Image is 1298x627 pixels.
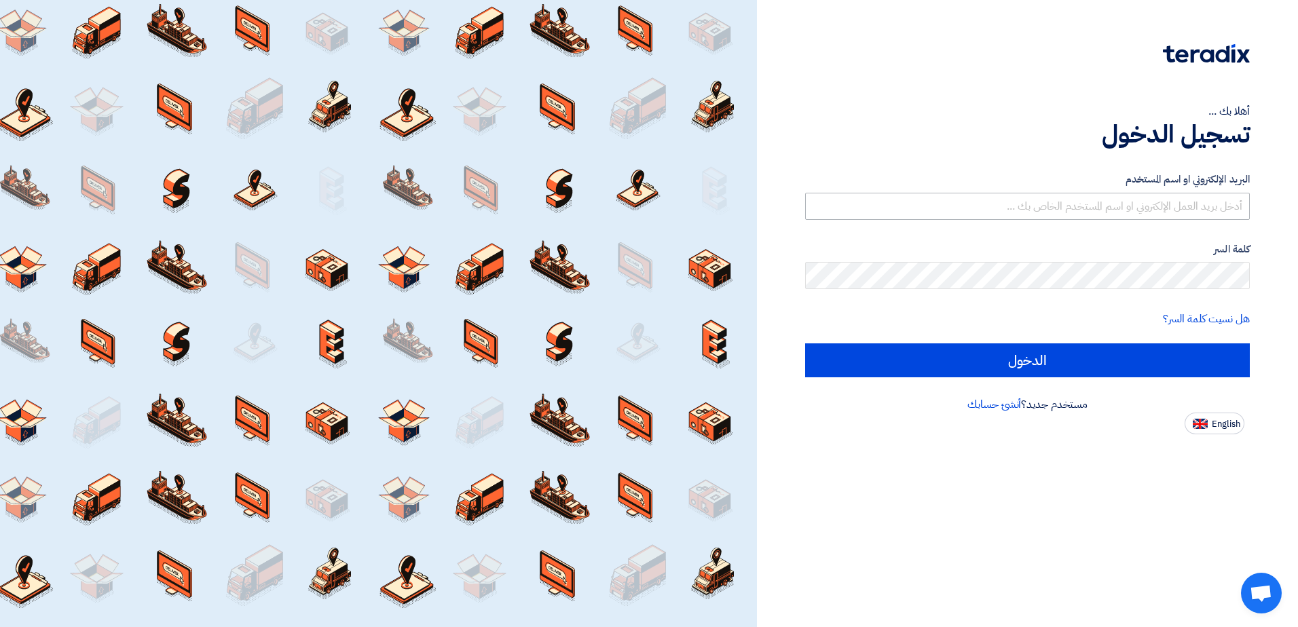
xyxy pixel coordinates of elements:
[1163,44,1250,63] img: Teradix logo
[805,193,1250,220] input: أدخل بريد العمل الإلكتروني او اسم المستخدم الخاص بك ...
[1185,413,1244,434] button: English
[805,242,1250,257] label: كلمة السر
[1193,419,1208,429] img: en-US.png
[805,343,1250,377] input: الدخول
[1212,419,1240,429] span: English
[805,119,1250,149] h1: تسجيل الدخول
[1241,573,1282,613] div: Open chat
[805,103,1250,119] div: أهلا بك ...
[805,396,1250,413] div: مستخدم جديد؟
[805,172,1250,187] label: البريد الإلكتروني او اسم المستخدم
[1163,311,1250,327] a: هل نسيت كلمة السر؟
[967,396,1021,413] a: أنشئ حسابك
